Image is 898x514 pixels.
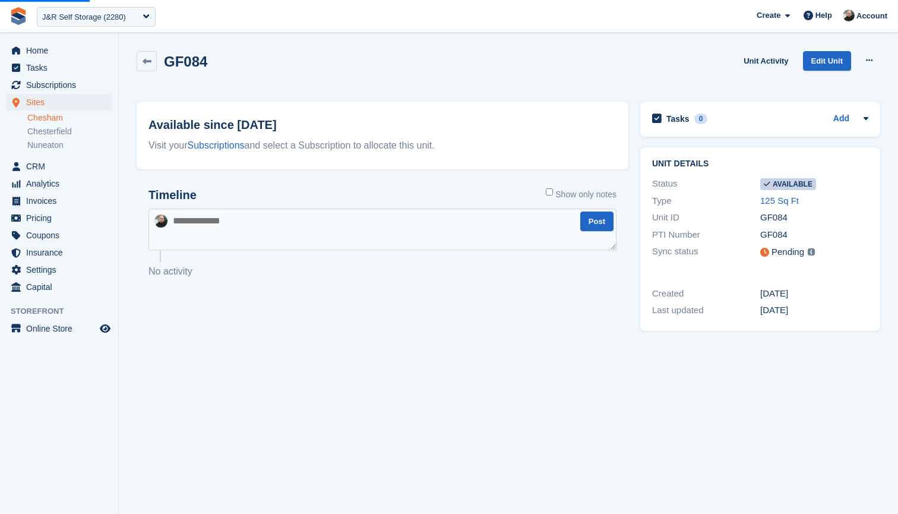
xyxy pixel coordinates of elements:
a: menu [6,261,112,278]
label: Show only notes [546,188,616,201]
span: Settings [26,261,97,278]
img: Tom Huddleston [843,10,855,21]
a: 125 Sq Ft [760,195,799,206]
a: menu [6,193,112,209]
a: menu [6,244,112,261]
a: menu [6,77,112,93]
span: Help [815,10,832,21]
img: Tom Huddleston [154,215,167,228]
span: Subscriptions [26,77,97,93]
span: Available [760,178,816,190]
input: Show only notes [546,188,553,195]
a: menu [6,175,112,192]
span: Pricing [26,210,97,226]
div: Status [652,177,760,191]
div: Sync status [652,245,760,260]
div: Pending [771,245,804,259]
a: Chesham [27,112,112,124]
span: CRM [26,158,97,175]
div: PTI Number [652,228,760,242]
div: Created [652,287,760,301]
a: menu [6,158,112,175]
h2: GF084 [164,53,207,70]
span: Analytics [26,175,97,192]
a: Nuneaton [27,140,112,151]
a: Preview store [98,321,112,336]
a: menu [6,320,112,337]
div: GF084 [760,211,868,225]
span: Capital [26,279,97,295]
a: menu [6,227,112,244]
p: No activity [148,264,616,279]
a: Unit Activity [739,51,793,71]
div: J&R Self Storage (2280) [42,11,126,23]
a: Add [833,112,849,126]
span: Online Store [26,320,97,337]
a: menu [6,94,112,111]
div: [DATE] [760,287,868,301]
a: menu [6,42,112,59]
h2: Tasks [666,113,690,124]
h2: Available since [DATE] [148,116,616,134]
span: Invoices [26,193,97,209]
span: Storefront [11,305,118,317]
a: menu [6,59,112,76]
div: GF084 [760,228,868,242]
a: menu [6,210,112,226]
button: Post [580,212,614,231]
a: menu [6,279,112,295]
span: Home [26,42,97,59]
span: Insurance [26,244,97,261]
div: Visit your and select a Subscription to allocate this unit. [148,138,616,153]
div: 0 [694,113,708,124]
h2: Unit details [652,159,868,169]
h2: Timeline [148,188,197,202]
div: Type [652,194,760,208]
span: Tasks [26,59,97,76]
span: Account [856,10,887,22]
a: Chesterfield [27,126,112,137]
span: Create [757,10,780,21]
img: icon-info-grey-7440780725fd019a000dd9b08b2336e03edf1995a4989e88bcd33f0948082b44.svg [808,248,815,256]
div: Last updated [652,304,760,317]
div: [DATE] [760,304,868,317]
div: Unit ID [652,211,760,225]
img: stora-icon-8386f47178a22dfd0bd8f6a31ec36ba5ce8667c1dd55bd0f319d3a0aa187defe.svg [10,7,27,25]
span: Sites [26,94,97,111]
a: Edit Unit [803,51,851,71]
span: Coupons [26,227,97,244]
a: Subscriptions [188,140,245,150]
